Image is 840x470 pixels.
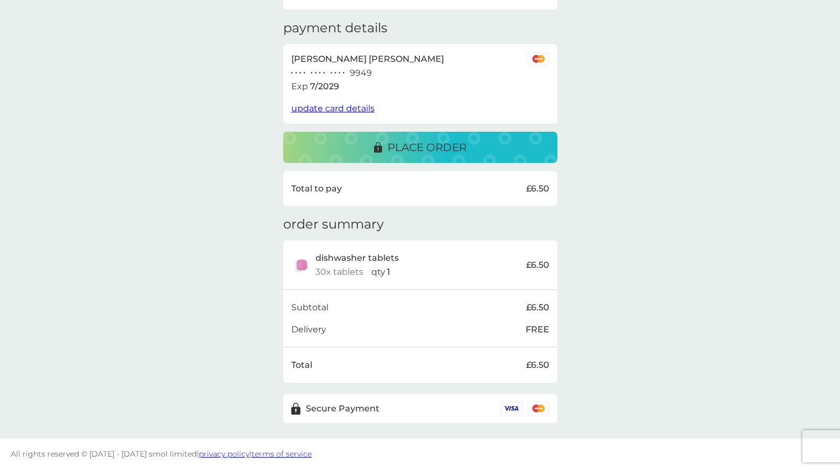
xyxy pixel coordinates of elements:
[387,265,390,279] p: 1
[315,70,317,76] p: ●
[291,52,444,66] p: [PERSON_NAME] [PERSON_NAME]
[295,70,297,76] p: ●
[291,103,375,113] span: update card details
[526,358,549,372] p: £6.50
[371,265,385,279] p: qty
[291,323,326,337] p: Delivery
[315,265,363,279] p: 30x tablets
[319,70,321,76] p: ●
[299,70,301,76] p: ●
[306,402,379,416] p: Secure Payment
[252,449,312,459] a: terms of service
[526,258,549,272] p: £6.50
[526,301,549,315] p: £6.50
[291,182,342,196] p: Total to pay
[283,217,384,232] h3: order summary
[526,323,549,337] p: FREE
[199,449,249,459] a: privacy policy
[311,70,313,76] p: ●
[526,182,549,196] p: £6.50
[334,70,336,76] p: ●
[323,70,325,76] p: ●
[387,139,466,156] p: place order
[291,301,328,315] p: Subtotal
[291,358,312,372] p: Total
[303,70,305,76] p: ●
[310,80,339,94] p: 7 / 2029
[350,66,372,80] p: 9949
[291,102,375,116] button: update card details
[342,70,344,76] p: ●
[283,20,387,36] h3: payment details
[291,80,308,94] p: Exp
[283,132,557,163] button: place order
[331,70,333,76] p: ●
[291,70,293,76] p: ●
[315,251,399,265] p: dishwasher tablets
[339,70,341,76] p: ●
